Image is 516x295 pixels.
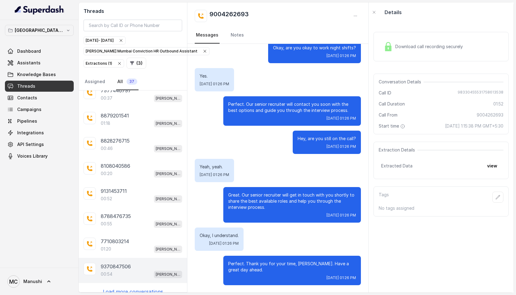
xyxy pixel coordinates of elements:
span: [DATE] 01:26 PM [326,144,356,149]
a: Manushi [5,273,74,290]
a: Contacts [5,92,74,103]
a: Integrations [5,127,74,138]
span: Threads [17,83,35,89]
p: Okay, are you okay to work night shifts? [273,45,356,51]
div: Extractions ( 1 ) [86,60,122,67]
p: 9131453711 [101,187,127,195]
a: Knowledge Bases [5,69,74,80]
p: 00:54 [101,271,112,277]
span: Integrations [17,130,44,136]
p: 01:18 [101,120,110,126]
p: Yes. [200,73,229,79]
button: [PERSON_NAME] Mumbai Conviction HR Outbound Assistant [84,47,209,55]
span: Call Duration [379,101,405,107]
a: All37 [116,74,139,90]
p: [PERSON_NAME] Mumbai Conviction HR Outbound Assistant [156,171,180,177]
p: [PERSON_NAME] Mumbai Conviction HR Outbound Assistant [156,271,180,278]
p: 8828276715 [101,137,130,144]
p: Yeah, yeah. [200,164,229,170]
button: [GEOGRAPHIC_DATA] - [GEOGRAPHIC_DATA] - [GEOGRAPHIC_DATA] [5,25,74,36]
a: Dashboard [5,46,74,57]
span: Start time [379,123,406,129]
p: 00:37 [101,95,112,101]
img: light.svg [15,5,64,15]
button: view [483,160,501,171]
p: 00:55 [101,221,112,227]
a: Assistants [5,57,74,68]
p: [PERSON_NAME] Mumbai Conviction HR Outbound Assistant [156,146,180,152]
p: 7977446797 [101,87,131,94]
span: Call ID [379,90,391,96]
p: [PERSON_NAME] Mumbai Conviction HR Outbound Assistant [156,246,180,252]
p: Tags [379,192,389,203]
span: 9004262693 [477,112,503,118]
p: [GEOGRAPHIC_DATA] - [GEOGRAPHIC_DATA] - [GEOGRAPHIC_DATA] [15,27,64,34]
span: Knowledge Bases [17,71,56,78]
span: Extracted Data [381,163,412,169]
span: Campaigns [17,106,41,113]
span: [DATE] 1:15:38 PM GMT+5:30 [445,123,503,129]
p: Okay, I understand. [200,232,239,239]
div: [DATE] - [DATE] [86,37,123,44]
a: Voices Library [5,151,74,162]
a: Threads [5,81,74,92]
span: [DATE] 01:26 PM [209,241,239,246]
span: Manushi [23,278,42,285]
text: MC [9,278,18,285]
p: 9370847506 [101,263,131,270]
nav: Tabs [195,27,361,44]
a: Campaigns [5,104,74,115]
button: Extractions (1) [84,59,124,67]
p: Details [385,9,402,16]
a: API Settings [5,139,74,150]
p: No tags assigned [379,205,503,211]
p: [PERSON_NAME] Mumbai Conviction HR Outbound Assistant [156,121,180,127]
span: Pipelines [17,118,37,124]
p: 01:20 [101,246,111,252]
span: [DATE] 01:26 PM [326,213,356,218]
p: Hey, are you still on the call? [298,136,356,142]
span: Voices Library [17,153,48,159]
span: 98330455531758613538 [458,90,503,96]
p: Great. Our senior recruiter will get in touch with you shortly to share the best available roles ... [228,192,356,210]
span: API Settings [17,141,44,147]
p: Perfect. Thank you for your time, [PERSON_NAME]. Have a great day ahead. [228,261,356,273]
h2: Threads [84,7,182,15]
input: Search by Call ID or Phone Number [84,20,182,31]
p: [PERSON_NAME] Mumbai Conviction HR Outbound Assistant [156,196,180,202]
span: [DATE] 01:26 PM [200,82,229,86]
span: Assistants [17,60,41,66]
a: Notes [229,27,245,44]
span: [DATE] 01:26 PM [326,53,356,58]
span: Download call recording securely [395,44,465,50]
span: Contacts [17,95,37,101]
img: Lock Icon [384,42,393,51]
p: Perfect. Our senior recruiter will contact you soon with the best options and guide you through t... [228,101,356,113]
p: [PERSON_NAME] Mumbai Conviction HR Outbound Assistant [156,95,180,102]
span: [DATE] 01:26 PM [200,172,229,177]
button: [DATE]- [DATE] [84,36,126,44]
p: 00:52 [101,196,112,202]
span: Call From [379,112,397,118]
p: [PERSON_NAME] Mumbai Conviction HR Outbound Assistant [156,221,180,227]
h2: 9004262693 [209,10,249,22]
span: [DATE] 01:26 PM [326,275,356,280]
span: Extraction Details [379,147,417,153]
a: Pipelines [5,116,74,127]
nav: Tabs [84,74,182,90]
span: 37 [127,79,137,85]
p: 8108040586 [101,162,130,170]
div: [PERSON_NAME] Mumbai Conviction HR Outbound Assistant [86,48,207,54]
span: Conversation Details [379,79,424,85]
p: 8788476735 [101,213,131,220]
span: [DATE] 01:26 PM [326,116,356,121]
p: 00:20 [101,170,112,177]
a: Messages [195,27,220,44]
span: 01:52 [493,101,503,107]
span: Dashboard [17,48,41,54]
button: (3) [127,58,146,69]
p: 8879201541 [101,112,129,119]
p: 7710803214 [101,238,129,245]
p: 00:46 [101,145,113,151]
a: Assigned [84,74,106,90]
